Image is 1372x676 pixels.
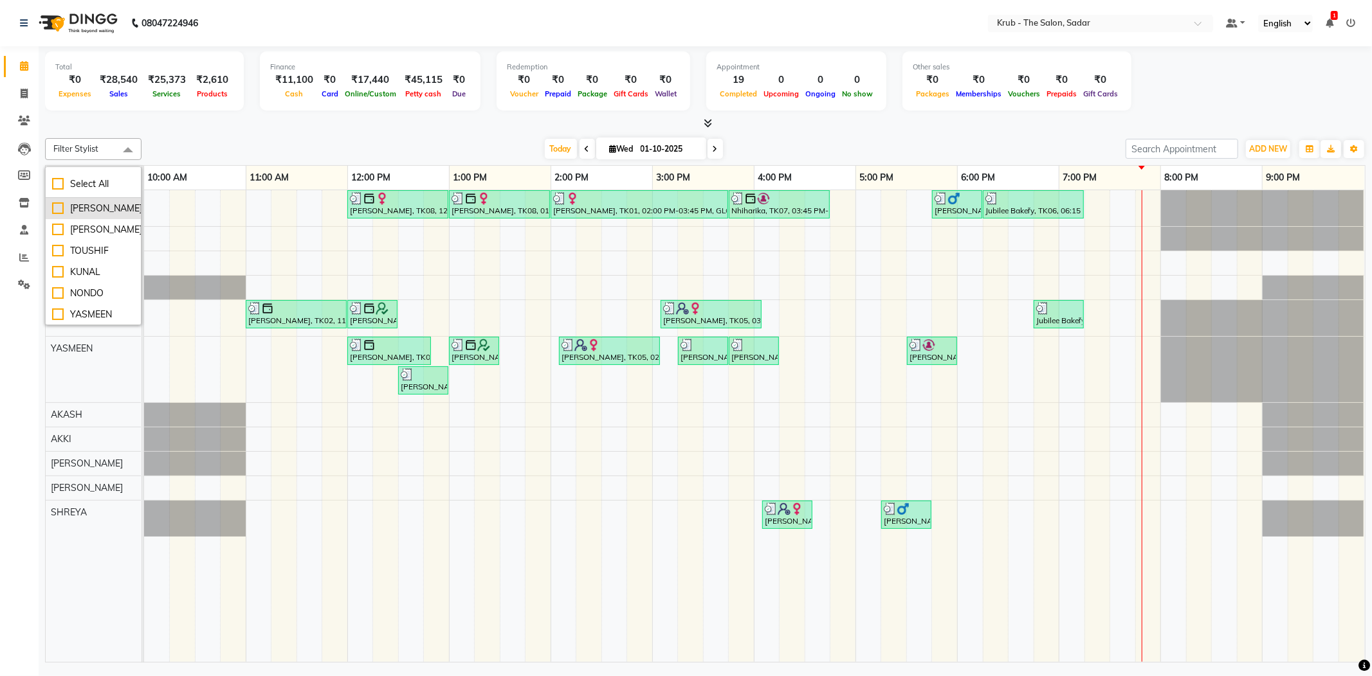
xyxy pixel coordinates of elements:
[1126,139,1238,159] input: Search Appointment
[760,73,802,87] div: 0
[270,73,318,87] div: ₹11,100
[764,503,811,527] div: [PERSON_NAME], TK05, 04:05 PM-04:35 PM, REGULAR PEDICURE
[913,73,953,87] div: ₹0
[282,89,307,98] span: Cash
[856,168,897,187] a: 5:00 PM
[953,89,1005,98] span: Memberships
[51,342,93,354] span: YASMEEN
[194,89,231,98] span: Products
[883,503,930,527] div: [PERSON_NAME], TK11, 05:15 PM-05:45 PM, REGULAR PEDICURE
[1059,168,1100,187] a: 7:00 PM
[839,73,876,87] div: 0
[55,73,95,87] div: ₹0
[51,482,123,494] span: [PERSON_NAME]
[730,339,778,363] div: [PERSON_NAME], TK09, 03:45 PM-04:15 PM, UPPERLIP
[1035,302,1083,326] div: Jubilee Bakeřy, TK06, 06:45 PM-07:15 PM, HEAD MASSAGE [DEMOGRAPHIC_DATA]
[984,192,1083,217] div: Jubilee Bakeřy, TK06, 06:15 PM-07:15 PM, [DEMOGRAPHIC_DATA] HAIR CUT,B/TRIMMING
[1326,17,1333,29] a: 1
[662,302,760,326] div: [PERSON_NAME], TK05, 03:05 PM-04:05 PM, SHAVING,HEAD MASSAGE [DEMOGRAPHIC_DATA]
[610,73,652,87] div: ₹0
[450,192,549,217] div: [PERSON_NAME], TK08, 01:00 PM-02:00 PM, GLOBAL HAIR COLOR INOA
[1080,89,1121,98] span: Gift Cards
[507,89,542,98] span: Voucher
[552,192,727,217] div: [PERSON_NAME], TK01, 02:00 PM-03:45 PM, GLOBAL HAIR COLOR INOA
[399,73,448,87] div: ₹45,115
[560,339,659,363] div: [PERSON_NAME], TK05, 02:05 PM-03:05 PM, RICA FULL ARMS,RICA UNDERARMS WAX
[403,89,445,98] span: Petty cash
[1043,89,1080,98] span: Prepaids
[144,168,190,187] a: 10:00 AM
[802,73,839,87] div: 0
[55,62,233,73] div: Total
[142,5,198,41] b: 08047224946
[717,73,760,87] div: 19
[755,168,795,187] a: 4:00 PM
[679,339,727,363] div: [PERSON_NAME], TK09, 03:15 PM-03:45 PM, EYEBROW
[51,433,71,445] span: AKKI
[908,339,956,363] div: [PERSON_NAME], TK10, 05:30 PM-06:00 PM, EYEBROW
[760,89,802,98] span: Upcoming
[652,89,680,98] span: Wallet
[247,302,345,326] div: [PERSON_NAME], TK02, 11:00 AM-12:00 PM, TOUCH UP INOA ( AMONIA FREE )
[106,89,131,98] span: Sales
[507,62,680,73] div: Redemption
[1331,11,1338,20] span: 1
[342,73,399,87] div: ₹17,440
[399,368,447,393] div: [PERSON_NAME], TK04, 12:30 PM-01:00 PM, REGULAR PEDICURE
[1263,168,1303,187] a: 9:00 PM
[349,192,447,217] div: [PERSON_NAME], TK08, 12:00 PM-01:00 PM, HIGHLIGHT
[449,89,469,98] span: Due
[450,339,498,363] div: [PERSON_NAME], TK03, 01:00 PM-01:30 PM, EYEBROW
[958,168,998,187] a: 6:00 PM
[1246,140,1290,158] button: ADD NEW
[349,302,396,326] div: [PERSON_NAME], TK03, 12:00 PM-12:30 PM, REGULAR BLOWDRY
[150,89,185,98] span: Services
[51,409,82,420] span: AKASH
[1080,73,1121,87] div: ₹0
[1005,73,1043,87] div: ₹0
[1249,144,1287,154] span: ADD NEW
[1043,73,1080,87] div: ₹0
[652,73,680,87] div: ₹0
[933,192,981,217] div: [PERSON_NAME], TK11, 05:45 PM-06:15 PM, [DEMOGRAPHIC_DATA] HAIR CUT
[342,89,399,98] span: Online/Custom
[913,62,1121,73] div: Other sales
[507,73,542,87] div: ₹0
[717,62,876,73] div: Appointment
[51,506,87,518] span: SHREYA
[730,192,828,217] div: Nhiharika, TK07, 03:45 PM-04:45 PM, TOUCH UP INOA ( AMONIA FREE )
[52,177,134,191] div: Select All
[717,89,760,98] span: Completed
[33,5,121,41] img: logo
[53,143,98,154] span: Filter Stylist
[52,265,134,279] div: KUNAL
[542,73,574,87] div: ₹0
[637,139,701,159] input: 2025-10-01
[246,168,293,187] a: 11:00 AM
[52,287,134,300] div: NONDO
[52,244,134,258] div: TOUSHIF
[542,89,574,98] span: Prepaid
[318,73,342,87] div: ₹0
[1161,168,1202,187] a: 8:00 PM
[953,73,1005,87] div: ₹0
[574,89,610,98] span: Package
[802,89,839,98] span: Ongoing
[450,168,490,187] a: 1:00 PM
[574,73,610,87] div: ₹0
[51,458,123,469] span: [PERSON_NAME]
[1005,89,1043,98] span: Vouchers
[607,144,637,154] span: Wed
[348,168,394,187] a: 12:00 PM
[270,62,470,73] div: Finance
[349,339,430,363] div: [PERSON_NAME], TK02, 12:00 PM-12:50 PM, REGULAR PEDICURE,FACE BLEACH
[913,89,953,98] span: Packages
[55,89,95,98] span: Expenses
[191,73,233,87] div: ₹2,610
[839,89,876,98] span: No show
[551,168,592,187] a: 2:00 PM
[52,308,134,321] div: YASMEEN
[545,139,577,159] span: Today
[143,73,191,87] div: ₹25,373
[448,73,470,87] div: ₹0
